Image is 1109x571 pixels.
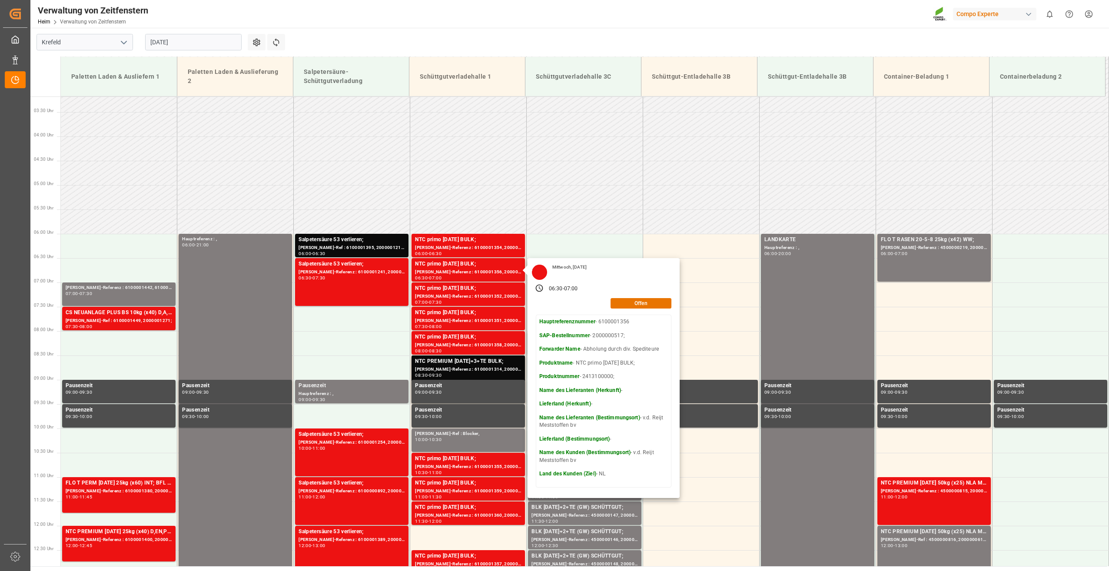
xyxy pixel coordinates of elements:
div: Pausenzeit [764,406,871,415]
div: 08:30 [415,373,428,377]
div: Verwaltung von Zeitfenstern [38,4,148,17]
div: BLK [DATE]+2+TE (GW) SCHÜTTGUT; [531,552,638,561]
div: - [428,373,429,377]
span: 10:00 Uhr [34,425,53,429]
div: 12:00 [545,519,558,523]
div: Pausenzeit [66,406,172,415]
div: Container-Beladung 1 [880,69,982,85]
div: 11:45 [80,495,92,499]
p: - NL [539,470,668,478]
div: 09:30 [1011,390,1024,394]
span: 08:00 Uhr [34,327,53,332]
div: 08:00 [429,325,442,329]
div: - [195,390,196,394]
div: 06:00 [764,252,777,256]
span: 06:30 Uhr [34,254,53,259]
span: 11:00 Uhr [34,473,53,478]
div: - [195,415,196,418]
div: 07:00 [895,252,907,256]
div: 11:00 [429,471,442,475]
span: 12:30 Uhr [34,546,53,551]
p: - [539,387,668,395]
div: 09:30 [764,415,777,418]
div: 10:30 [415,471,428,475]
strong: SAP-Bestellnummer [539,332,590,339]
div: NTC primo [DATE] BULK; [415,333,521,342]
div: Containerbeladung 2 [996,69,1098,85]
div: 11:00 [415,495,428,499]
a: Heim [38,19,50,25]
div: 07:00 [564,285,578,293]
div: Mittwoch, [DATE] [549,264,590,270]
div: NTC primo [DATE] BULK; [415,236,521,244]
strong: Produktname [539,360,573,366]
div: - [428,252,429,256]
div: - [195,243,196,247]
strong: Lieferland (Bestimmungsort) [539,436,610,442]
div: 11:30 [415,519,428,523]
div: [PERSON_NAME]-Referenz : 6100001359, 2000000517; [415,488,521,495]
div: 13:00 [895,544,907,548]
p: - v.d. Reijt Meststoffen bv [539,449,668,464]
div: 06:30 [429,252,442,256]
div: 08:00 [415,349,428,353]
div: [PERSON_NAME]-Ref : 4500000816, 2000000613; [881,536,987,544]
div: 09:30 [895,390,907,394]
div: Schüttgutverladehalle 1 [416,69,518,85]
span: 07:30 Uhr [34,303,53,308]
input: Typ zum Suchen/Auswählen [37,34,133,50]
button: Hilfe-Center [1059,4,1079,24]
div: 09:00 [764,390,777,394]
div: 11:00 [881,495,893,499]
div: [PERSON_NAME]-Referenz : 6100001352, 2000000517; [415,293,521,300]
div: - [428,519,429,523]
div: 12:00 [895,495,907,499]
div: 09:30 [429,390,442,394]
div: Pausenzeit [764,382,871,390]
div: Schüttgutverladehalle 3C [532,69,634,85]
div: 07:30 [415,325,428,329]
strong: Produktnummer [539,373,580,379]
div: [PERSON_NAME]-Referenz : 6100001357, 2000000517; [415,561,521,568]
div: - [311,544,312,548]
div: Hauptreferenz : , [764,244,871,252]
div: 06:00 [881,252,893,256]
div: 09:30 [429,373,442,377]
div: [PERSON_NAME]-Ref : 6100001449, 2000001271; [66,317,172,325]
div: NTC primo [DATE] BULK; [415,455,521,463]
div: [PERSON_NAME]-Referenz : 6100001241, 2000001094; [299,269,405,276]
div: 12:45 [80,544,92,548]
div: 09:30 [881,415,893,418]
strong: Hauptreferenznummer [539,319,596,325]
div: 10:30 [429,438,442,442]
div: [PERSON_NAME]-Referenz : 4500000146, 2000000108; [531,536,638,544]
div: 11:30 [531,519,544,523]
span: 09:00 Uhr [34,376,53,381]
div: Salpetersäure 53 verlieren; [299,430,405,439]
div: NTC primo [DATE] BULK; [415,479,521,488]
div: Salpetersäure-Schüttgutverladung [300,64,402,89]
strong: Land des Kunden (Ziel) [539,471,596,477]
div: 12:30 [545,544,558,548]
div: 06:30 [549,285,563,293]
div: 09:00 [881,390,893,394]
p: - 2413100000; [539,373,668,381]
div: - [428,495,429,499]
div: - [428,390,429,394]
p: - Abholung durch div. Spediteure [539,345,668,353]
div: 10:00 [778,415,791,418]
div: - [544,544,545,548]
div: 09:30 [196,390,209,394]
div: BLK [DATE]+2+TE (GW) SCHÜTTGUT; [531,503,638,512]
div: - [777,252,778,256]
div: - [893,415,895,418]
div: NTC primo [DATE] BULK; [415,260,521,269]
span: 04:00 Uhr [34,133,53,137]
div: Paletten Laden & Auslieferung 2 [184,64,286,89]
div: NTC primo [DATE] BULK; [415,503,521,512]
div: [PERSON_NAME]-Referenz : 6100001389, 2000001205; [299,536,405,544]
div: 07:30 [312,276,325,280]
div: 09:00 [182,390,195,394]
span: 06:00 Uhr [34,230,53,235]
div: - [311,252,312,256]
